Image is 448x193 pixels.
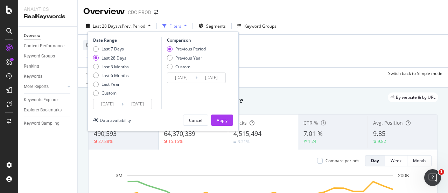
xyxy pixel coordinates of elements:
div: Last 6 Months [93,73,129,78]
div: Week [391,158,401,164]
span: Segments [206,23,226,29]
div: Apply [217,117,227,123]
div: Last 6 Months [101,73,129,78]
div: Ranking [24,63,39,70]
div: arrow-right-arrow-left [154,10,158,15]
div: Date Range [93,37,160,43]
div: Last 7 Days [101,46,124,52]
img: Equal [233,141,236,143]
div: Last Year [101,81,120,87]
a: Keyword Sampling [24,120,72,127]
div: Custom [93,90,129,96]
a: Ranking [24,63,72,70]
div: Custom [101,90,117,96]
div: 3.21% [238,139,250,145]
input: End Date [124,99,152,109]
button: Keyword Groups [234,20,279,32]
input: Start Date [93,99,121,109]
div: Previous Period [167,46,206,52]
span: 7.01 % [303,129,323,138]
button: Last 28 DaysvsPrev. Period [83,20,154,32]
text: 3M [116,173,122,178]
div: Month [413,158,426,164]
div: Last 28 Days [101,55,126,61]
div: 9.82 [378,138,386,144]
div: Keyword Groups [244,23,276,29]
div: Compare periods [325,158,359,164]
div: Keyword Sampling [24,120,59,127]
div: Keywords Explorer [24,96,59,104]
span: Clicks [233,119,247,126]
span: 9.85 [373,129,385,138]
button: Month [407,155,432,166]
button: Segments [196,20,229,32]
span: vs Prev. Period [118,23,145,29]
div: Last 3 Months [101,64,129,70]
a: Keywords [24,73,72,80]
button: Apply [83,68,104,79]
text: 200K [398,173,409,178]
span: 4,515,494 [233,129,261,138]
a: Keywords Explorer [24,96,72,104]
div: RealKeywords [24,13,72,21]
button: Cancel [183,115,208,126]
button: Apply [211,115,233,126]
div: 15.15% [168,138,183,144]
button: Day [365,155,385,166]
span: 1 [439,169,444,175]
button: Filters [160,20,190,32]
span: Avg. Position [373,119,403,126]
input: End Date [197,73,225,83]
div: Keywords [24,73,42,80]
button: Add Filter [83,53,111,62]
a: More Reports [24,83,65,90]
div: Previous Year [167,55,206,61]
div: More Reports [24,83,49,90]
div: Data availability [100,117,131,123]
span: By website & by URL [396,95,435,99]
div: 27.88% [98,138,113,144]
button: Week [385,155,407,166]
div: Last 7 Days [93,46,129,52]
div: Last 28 Days [93,55,129,61]
div: Custom [175,64,190,70]
a: Keyword Groups [24,53,72,60]
div: legacy label [388,92,438,102]
div: Custom [167,64,206,70]
span: Last 28 Days [93,23,118,29]
div: Last 3 Months [93,64,129,70]
a: Overview [24,32,72,40]
div: Previous Year [175,55,202,61]
span: 64,370,339 [164,129,195,138]
div: Explorer Bookmarks [24,106,62,114]
div: Content Performance [24,42,64,50]
span: CTR % [303,119,318,126]
span: 490,593 [94,129,117,138]
div: Switch back to Simple mode [388,70,442,76]
div: Overview [83,6,125,18]
div: Cancel [189,117,202,123]
div: Keyword Groups [24,53,55,60]
a: Explorer Bookmarks [24,106,72,114]
div: 1.24 [308,138,316,144]
a: Content Performance [24,42,72,50]
div: Filters [169,23,181,29]
div: Comparison [167,37,228,43]
div: Overview [24,32,41,40]
div: CDC PROD [128,9,151,16]
div: Day [371,158,379,164]
span: Device [86,42,99,48]
iframe: Intercom live chat [424,169,441,186]
div: Previous Period [175,46,206,52]
button: Switch back to Simple mode [385,68,442,79]
div: Analytics [24,6,72,13]
div: Last Year [93,81,129,87]
input: Start Date [167,73,195,83]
